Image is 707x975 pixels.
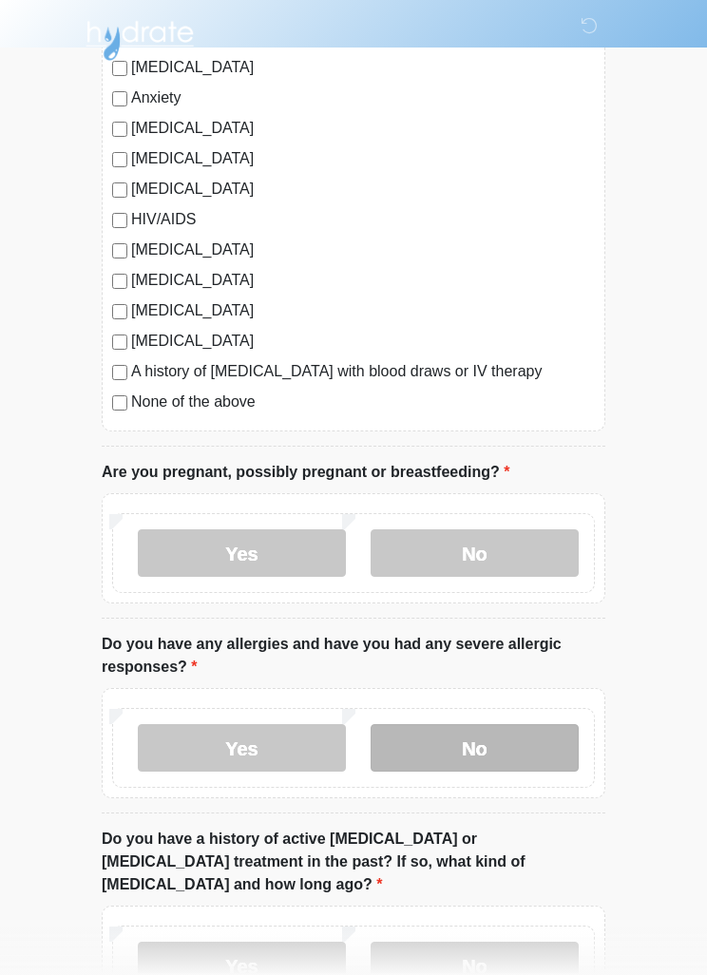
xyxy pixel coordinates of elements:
[83,14,197,62] img: Hydrate IV Bar - Scottsdale Logo
[112,395,127,411] input: None of the above
[138,529,346,577] label: Yes
[112,243,127,258] input: [MEDICAL_DATA]
[102,633,605,679] label: Do you have any allergies and have you had any severe allergic responses?
[112,122,127,137] input: [MEDICAL_DATA]
[131,299,595,322] label: [MEDICAL_DATA]
[112,335,127,350] input: [MEDICAL_DATA]
[131,360,595,383] label: A history of [MEDICAL_DATA] with blood draws or IV therapy
[131,208,595,231] label: HIV/AIDS
[131,239,595,261] label: [MEDICAL_DATA]
[112,304,127,319] input: [MEDICAL_DATA]
[131,147,595,170] label: [MEDICAL_DATA]
[131,86,595,109] label: Anxiety
[131,391,595,413] label: None of the above
[131,269,595,292] label: [MEDICAL_DATA]
[112,152,127,167] input: [MEDICAL_DATA]
[138,724,346,772] label: Yes
[131,178,595,201] label: [MEDICAL_DATA]
[131,330,595,353] label: [MEDICAL_DATA]
[371,724,579,772] label: No
[112,91,127,106] input: Anxiety
[112,365,127,380] input: A history of [MEDICAL_DATA] with blood draws or IV therapy
[102,828,605,896] label: Do you have a history of active [MEDICAL_DATA] or [MEDICAL_DATA] treatment in the past? If so, wh...
[102,461,509,484] label: Are you pregnant, possibly pregnant or breastfeeding?
[371,529,579,577] label: No
[112,182,127,198] input: [MEDICAL_DATA]
[112,274,127,289] input: [MEDICAL_DATA]
[131,117,595,140] label: [MEDICAL_DATA]
[112,213,127,228] input: HIV/AIDS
